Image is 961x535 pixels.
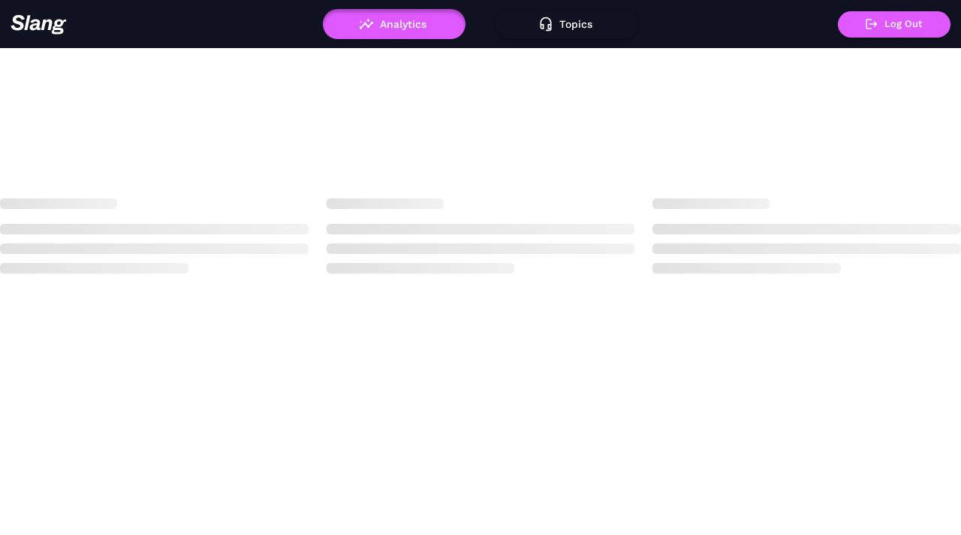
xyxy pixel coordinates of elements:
[323,18,465,29] a: Analytics
[323,9,465,39] button: Analytics
[496,9,638,39] button: Topics
[11,14,67,35] img: 623511267c55cb56e2f2a487_logo2.png
[838,11,950,38] button: Log Out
